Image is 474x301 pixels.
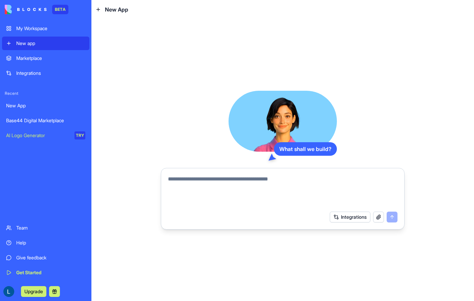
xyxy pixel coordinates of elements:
[16,40,85,47] div: New app
[330,212,370,222] button: Integrations
[105,5,128,14] span: New App
[21,288,46,295] a: Upgrade
[5,5,47,14] img: logo
[2,99,89,112] a: New App
[2,91,89,96] span: Recent
[5,5,68,14] a: BETA
[2,236,89,250] a: Help
[2,51,89,65] a: Marketplace
[16,25,85,32] div: My Workspace
[274,142,337,156] div: What shall we build?
[2,266,89,279] a: Get Started
[16,254,85,261] div: Give feedback
[16,269,85,276] div: Get Started
[16,224,85,231] div: Team
[74,131,85,139] div: TRY
[6,102,85,109] div: New App
[6,117,85,124] div: Base44 Digital Marketplace
[16,70,85,77] div: Integrations
[2,251,89,264] a: Give feedback
[3,286,14,297] img: ACg8ocK0L_hWFomDfOpzv6-ZcB1PPVEOwsa2YQbKbu55BB8zpgeYkQ=s96-c
[2,221,89,235] a: Team
[2,37,89,50] a: New app
[2,66,89,80] a: Integrations
[16,55,85,62] div: Marketplace
[16,239,85,246] div: Help
[52,5,68,14] div: BETA
[6,132,70,139] div: AI Logo Generator
[2,129,89,142] a: AI Logo GeneratorTRY
[21,286,46,297] button: Upgrade
[2,22,89,35] a: My Workspace
[2,114,89,127] a: Base44 Digital Marketplace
